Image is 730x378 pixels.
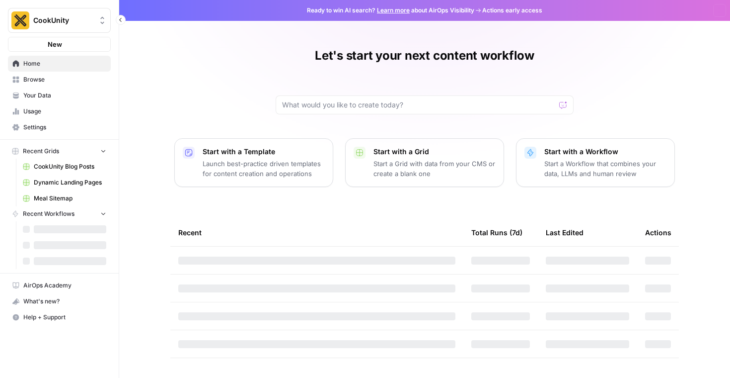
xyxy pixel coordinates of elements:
[18,190,111,206] a: Meal Sitemap
[345,138,504,187] button: Start with a GridStart a Grid with data from your CMS or create a blank one
[471,219,522,246] div: Total Runs (7d)
[8,294,110,309] div: What's new?
[8,309,111,325] button: Help + Support
[544,147,666,157] p: Start with a Workflow
[23,59,106,68] span: Home
[544,159,666,179] p: Start a Workflow that combines your data, LLMs and human review
[11,11,29,29] img: CookUnity Logo
[18,159,111,175] a: CookUnity Blog Posts
[8,37,111,52] button: New
[8,8,111,33] button: Workspace: CookUnity
[34,178,106,187] span: Dynamic Landing Pages
[8,88,111,103] a: Your Data
[8,144,111,159] button: Recent Grids
[23,313,106,322] span: Help + Support
[34,162,106,171] span: CookUnity Blog Posts
[23,107,106,116] span: Usage
[203,147,325,157] p: Start with a Template
[23,75,106,84] span: Browse
[373,147,496,157] p: Start with a Grid
[8,72,111,88] a: Browse
[48,39,62,49] span: New
[546,219,584,246] div: Last Edited
[645,219,671,246] div: Actions
[482,6,542,15] span: Actions early access
[516,138,675,187] button: Start with a WorkflowStart a Workflow that combines your data, LLMs and human review
[178,219,455,246] div: Recent
[33,15,93,25] span: CookUnity
[203,159,325,179] p: Launch best-practice driven templates for content creation and operations
[8,119,111,135] a: Settings
[23,209,74,218] span: Recent Workflows
[8,56,111,72] a: Home
[174,138,333,187] button: Start with a TemplateLaunch best-practice driven templates for content creation and operations
[18,175,111,190] a: Dynamic Landing Pages
[315,48,534,64] h1: Let's start your next content workflow
[8,293,111,309] button: What's new?
[8,103,111,119] a: Usage
[8,206,111,221] button: Recent Workflows
[373,159,496,179] p: Start a Grid with data from your CMS or create a blank one
[377,6,410,14] a: Learn more
[8,278,111,293] a: AirOps Academy
[34,194,106,203] span: Meal Sitemap
[23,281,106,290] span: AirOps Academy
[23,147,59,156] span: Recent Grids
[307,6,474,15] span: Ready to win AI search? about AirOps Visibility
[23,91,106,100] span: Your Data
[282,100,555,110] input: What would you like to create today?
[23,123,106,132] span: Settings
